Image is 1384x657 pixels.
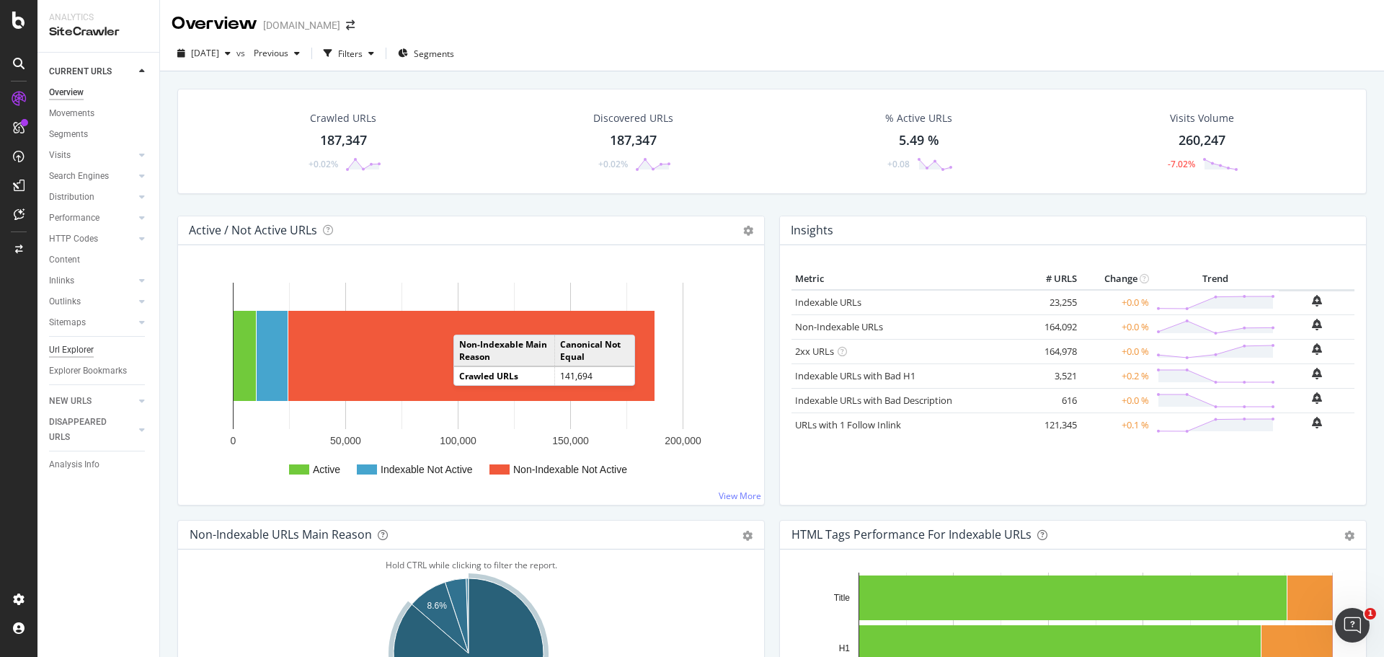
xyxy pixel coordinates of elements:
a: Segments [49,127,149,142]
h4: Insights [791,221,833,240]
div: NEW URLS [49,394,92,409]
a: Non-Indexable URLs [795,320,883,333]
text: Title [834,593,851,603]
a: Performance [49,211,135,226]
th: Trend [1153,268,1279,290]
td: Crawled URLs [454,366,554,385]
a: Overview [49,85,149,100]
text: 100,000 [440,435,476,446]
div: Non-Indexable URLs Main Reason [190,527,372,542]
text: 0 [231,435,236,446]
div: Distribution [49,190,94,205]
td: +0.0 % [1081,388,1153,413]
div: Discovered URLs [593,111,673,125]
td: +0.0 % [1081,290,1153,315]
div: Url Explorer [49,343,94,358]
a: View More [719,490,761,502]
a: Distribution [49,190,135,205]
div: DISAPPEARED URLS [49,415,122,445]
button: Segments [392,42,460,65]
span: vs [236,47,248,59]
th: Metric [791,268,1023,290]
a: URLs with 1 Follow Inlink [795,418,901,431]
text: Indexable Not Active [381,464,473,475]
span: Previous [248,47,288,59]
a: 2xx URLs [795,345,834,358]
a: Analysis Info [49,457,149,472]
svg: A chart. [190,268,753,493]
div: Content [49,252,80,268]
th: Change [1081,268,1153,290]
div: +0.02% [309,158,338,170]
div: CURRENT URLS [49,64,112,79]
button: Previous [248,42,306,65]
div: 260,247 [1179,131,1225,150]
td: 164,092 [1023,314,1081,339]
div: bell-plus [1312,295,1322,307]
h4: Active / Not Active URLs [189,221,317,240]
a: DISAPPEARED URLS [49,415,135,445]
td: +0.2 % [1081,363,1153,388]
a: NEW URLS [49,394,135,409]
a: HTTP Codes [49,232,135,247]
a: Search Engines [49,169,135,184]
text: H1 [839,643,851,653]
td: 121,345 [1023,413,1081,437]
i: Options [743,226,753,236]
div: arrow-right-arrow-left [346,20,355,30]
text: Active [313,464,340,475]
div: Analysis Info [49,457,99,472]
text: 200,000 [665,435,701,446]
div: bell-plus [1312,319,1322,330]
div: Visits Volume [1170,111,1234,125]
a: Outlinks [49,294,135,309]
div: bell-plus [1312,368,1322,379]
div: SiteCrawler [49,24,148,40]
a: Sitemaps [49,315,135,330]
div: Analytics [49,12,148,24]
td: 3,521 [1023,363,1081,388]
div: -7.02% [1168,158,1195,170]
text: 50,000 [330,435,361,446]
div: 187,347 [610,131,657,150]
div: Performance [49,211,99,226]
div: Crawled URLs [310,111,376,125]
div: % Active URLs [885,111,952,125]
div: HTML Tags Performance for Indexable URLs [791,527,1032,542]
a: Content [49,252,149,268]
div: Outlinks [49,294,81,309]
a: Explorer Bookmarks [49,363,149,379]
a: Indexable URLs with Bad H1 [795,369,915,382]
span: 1 [1365,608,1376,619]
div: bell-plus [1312,343,1322,355]
div: Segments [49,127,88,142]
a: Url Explorer [49,343,149,358]
td: +0.0 % [1081,314,1153,339]
td: 164,978 [1023,339,1081,363]
div: gear [742,531,753,541]
td: +0.1 % [1081,413,1153,437]
button: [DATE] [172,42,236,65]
div: Search Engines [49,169,109,184]
text: 150,000 [552,435,589,446]
text: Non-Indexable Not Active [513,464,627,475]
div: Inlinks [49,273,74,288]
div: +0.02% [598,158,628,170]
div: Explorer Bookmarks [49,363,127,379]
td: 141,694 [554,366,634,385]
div: 5.49 % [899,131,939,150]
div: Overview [49,85,84,100]
text: 8.6% [427,601,448,611]
span: 2025 Sep. 16th [191,47,219,59]
div: 187,347 [320,131,367,150]
div: Visits [49,148,71,163]
div: Overview [172,12,257,36]
td: 23,255 [1023,290,1081,315]
a: Indexable URLs [795,296,861,309]
div: HTTP Codes [49,232,98,247]
div: Sitemaps [49,315,86,330]
td: Non-Indexable Main Reason [454,335,554,366]
td: +0.0 % [1081,339,1153,363]
span: Segments [414,48,454,60]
